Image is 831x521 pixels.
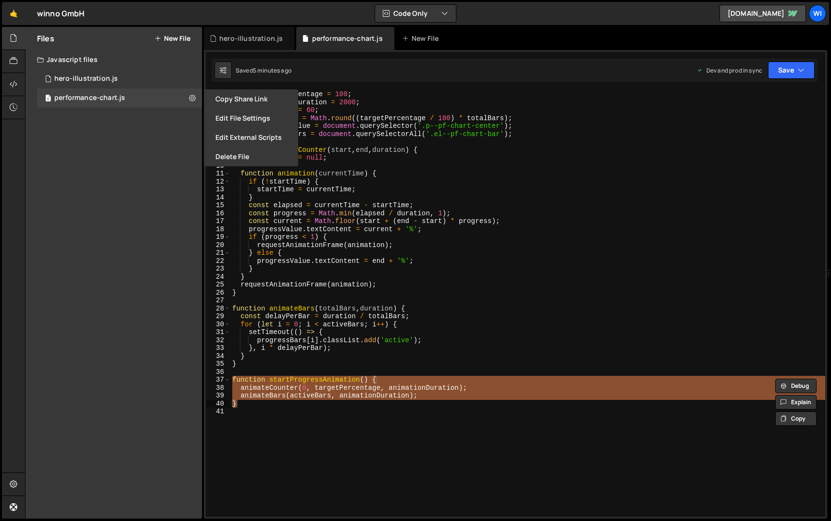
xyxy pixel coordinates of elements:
[775,379,817,393] button: Debug
[206,289,230,297] div: 26
[206,201,230,210] div: 15
[206,178,230,186] div: 12
[809,5,826,22] a: wi
[37,69,202,88] div: hero-illustration.js
[206,321,230,329] div: 30
[206,297,230,305] div: 27
[206,265,230,273] div: 23
[206,217,230,225] div: 17
[154,35,190,42] button: New File
[2,2,25,25] a: 🤙
[312,34,383,43] div: performance-chart.js
[206,352,230,360] div: 34
[204,89,298,109] button: Copy share link
[206,312,230,321] div: 29
[206,233,230,241] div: 19
[206,186,230,194] div: 13
[25,50,202,69] div: Javascript files
[206,376,230,384] div: 37
[253,66,291,74] div: 5 minutes ago
[775,395,817,409] button: Explain
[204,147,298,166] button: Delete File
[206,360,230,368] div: 35
[768,62,815,79] button: Save
[219,34,283,43] div: hero-illustration.js
[206,241,230,249] div: 20
[206,336,230,345] div: 32
[206,368,230,376] div: 36
[402,34,442,43] div: New File
[697,66,762,74] div: Dev and prod in sync
[54,94,125,102] div: performance-chart.js
[37,33,54,44] h2: Files
[45,95,51,103] span: 1
[206,384,230,392] div: 38
[206,328,230,336] div: 31
[206,408,230,416] div: 41
[206,344,230,352] div: 33
[37,88,202,108] div: 17342/48164.js
[206,249,230,257] div: 21
[206,225,230,234] div: 18
[204,109,298,128] button: Edit File Settings
[206,273,230,281] div: 24
[206,392,230,400] div: 39
[206,281,230,289] div: 25
[206,194,230,202] div: 14
[54,74,118,83] div: hero-illustration.js
[206,305,230,313] div: 28
[375,5,456,22] button: Code Only
[775,411,817,426] button: Copy
[236,66,291,74] div: Saved
[206,400,230,408] div: 40
[206,210,230,218] div: 16
[206,170,230,178] div: 11
[204,128,298,147] button: Edit External Scripts
[719,5,806,22] a: [DOMAIN_NAME]
[37,8,85,19] div: winno GmbH
[206,257,230,265] div: 22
